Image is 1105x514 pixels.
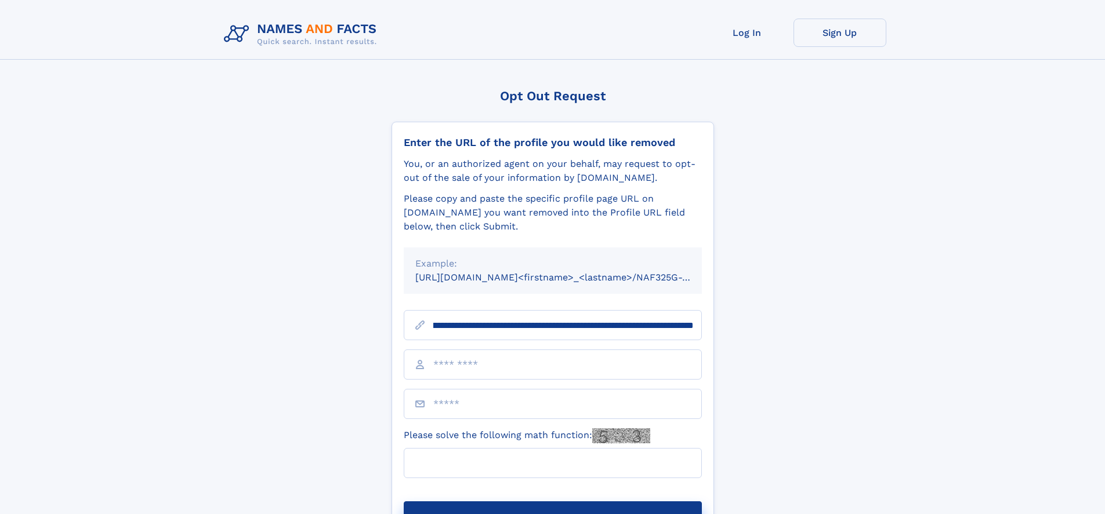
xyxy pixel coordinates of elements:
[701,19,794,47] a: Log In
[404,136,702,149] div: Enter the URL of the profile you would like removed
[794,19,886,47] a: Sign Up
[404,192,702,234] div: Please copy and paste the specific profile page URL on [DOMAIN_NAME] you want removed into the Pr...
[392,89,714,103] div: Opt Out Request
[404,428,650,443] label: Please solve the following math function:
[219,19,386,50] img: Logo Names and Facts
[415,257,690,271] div: Example:
[404,157,702,185] div: You, or an authorized agent on your behalf, may request to opt-out of the sale of your informatio...
[415,272,724,283] small: [URL][DOMAIN_NAME]<firstname>_<lastname>/NAF325G-xxxxxxxx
